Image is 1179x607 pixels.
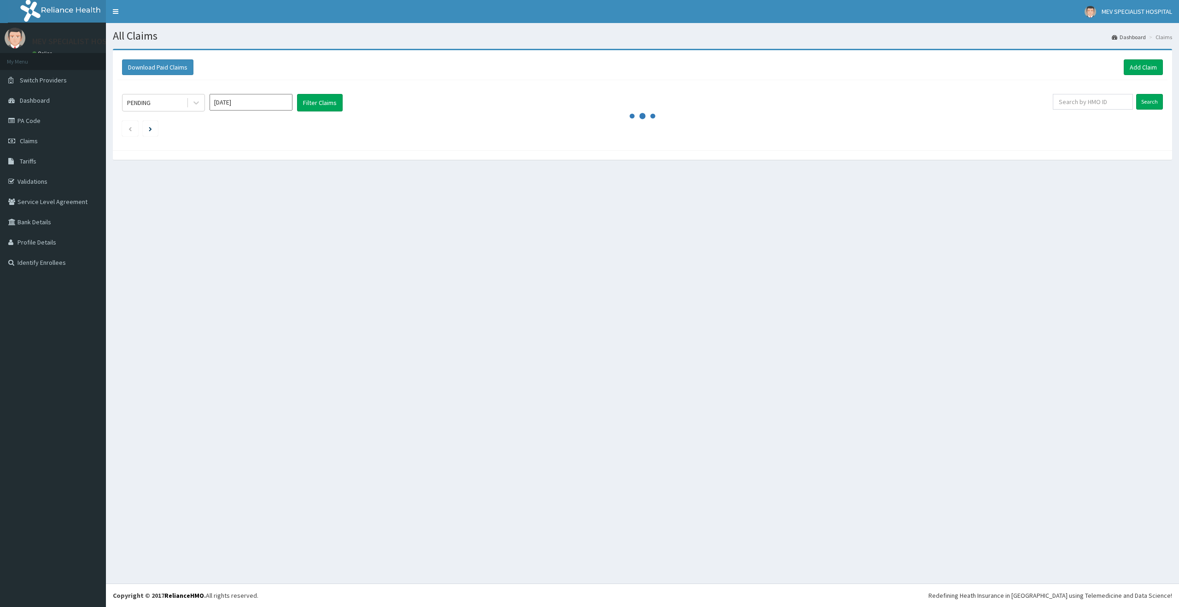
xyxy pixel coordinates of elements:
a: Dashboard [1112,33,1146,41]
a: Add Claim [1124,59,1163,75]
input: Search by HMO ID [1053,94,1133,110]
div: PENDING [127,98,151,107]
li: Claims [1147,33,1172,41]
img: User Image [1085,6,1096,18]
span: Tariffs [20,157,36,165]
p: MEV SPECIALIST HOSPITAL [32,37,127,46]
button: Download Paid Claims [122,59,193,75]
strong: Copyright © 2017 . [113,591,206,600]
a: Online [32,50,54,57]
h1: All Claims [113,30,1172,42]
input: Search [1136,94,1163,110]
span: MEV SPECIALIST HOSPITAL [1102,7,1172,16]
button: Filter Claims [297,94,343,111]
span: Claims [20,137,38,145]
div: Redefining Heath Insurance in [GEOGRAPHIC_DATA] using Telemedicine and Data Science! [928,591,1172,600]
img: User Image [5,28,25,48]
footer: All rights reserved. [106,584,1179,607]
span: Switch Providers [20,76,67,84]
a: Next page [149,124,152,133]
a: RelianceHMO [164,591,204,600]
a: Previous page [128,124,132,133]
svg: audio-loading [629,102,656,130]
input: Select Month and Year [210,94,292,111]
span: Dashboard [20,96,50,105]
